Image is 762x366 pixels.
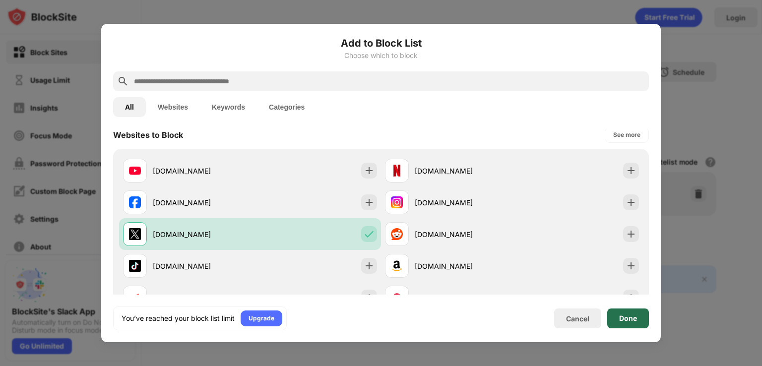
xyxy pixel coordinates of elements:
[113,52,649,60] div: Choose which to block
[113,130,183,140] div: Websites to Block
[153,166,250,176] div: [DOMAIN_NAME]
[113,36,649,51] h6: Add to Block List
[415,261,512,271] div: [DOMAIN_NAME]
[566,314,589,323] div: Cancel
[619,314,637,322] div: Done
[153,229,250,240] div: [DOMAIN_NAME]
[391,165,403,177] img: favicons
[146,97,200,117] button: Websites
[122,313,235,323] div: You’ve reached your block list limit
[415,166,512,176] div: [DOMAIN_NAME]
[415,293,512,303] div: [DOMAIN_NAME]
[391,260,403,272] img: favicons
[153,197,250,208] div: [DOMAIN_NAME]
[129,165,141,177] img: favicons
[391,292,403,304] img: favicons
[117,75,129,87] img: search.svg
[415,229,512,240] div: [DOMAIN_NAME]
[113,97,146,117] button: All
[200,97,257,117] button: Keywords
[613,130,640,140] div: See more
[415,197,512,208] div: [DOMAIN_NAME]
[129,260,141,272] img: favicons
[129,196,141,208] img: favicons
[391,196,403,208] img: favicons
[129,228,141,240] img: favicons
[257,97,317,117] button: Categories
[391,228,403,240] img: favicons
[153,261,250,271] div: [DOMAIN_NAME]
[153,293,250,303] div: [DOMAIN_NAME]
[249,313,274,323] div: Upgrade
[129,292,141,304] img: favicons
